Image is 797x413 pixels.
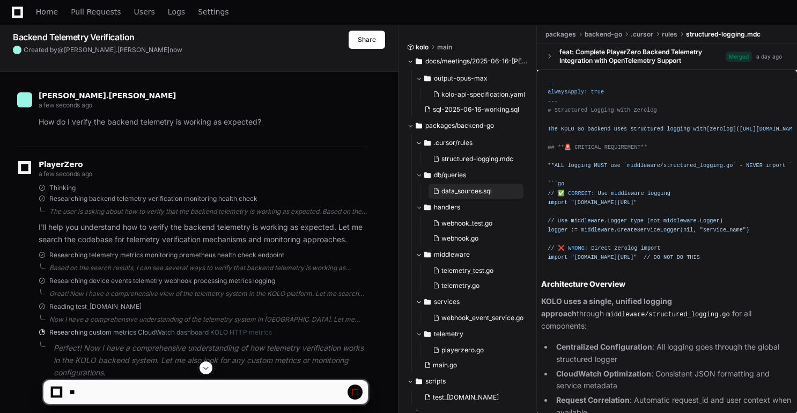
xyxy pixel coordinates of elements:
span: output-opus-max [434,74,488,83]
span: logging [567,162,591,169]
span: middleware [611,190,644,197]
span: docs/meetings/2025-06-16-[PERSON_NAME]-core-data-review [425,57,529,66]
span: "[DOMAIN_NAME][URL]" [571,199,637,206]
span: `middleware/structured_logging.go` [624,162,736,169]
span: sql-2025-06-16-working.sql [433,105,519,114]
span: kolo [416,43,429,52]
span: structured-logging.mdc [441,155,513,163]
span: CORRECT: [568,190,594,197]
span: := [571,227,577,233]
button: data_sources.sql [429,184,523,199]
span: with [693,126,707,132]
button: telemetry.go [429,278,523,293]
svg: Directory [424,328,431,340]
span: now [169,46,182,54]
p: How do I verify the backend telemetry is working as expected? [39,116,368,128]
span: zerolog [614,245,637,251]
span: logger [548,227,567,233]
span: Researching custom metrics CloudWatch dashboard KOLO HTTP metrics [49,328,272,337]
span: import [766,162,786,169]
span: ## **🚨 CRITICAL REQUIREMENT** [548,144,647,150]
button: telemetry_test.go [429,263,523,278]
span: Use [597,190,607,197]
span: webhook_event_service.go [441,314,523,322]
span: backend [587,126,610,132]
svg: Directory [424,201,431,214]
span: Merged [726,52,752,62]
p: Perfect! Now I have a comprehensive understanding of how telemetry verification works in the KOLO... [54,342,368,379]
span: use [610,162,620,169]
span: --- [548,79,557,86]
span: THIS [687,254,700,260]
svg: Directory [424,72,431,85]
span: NOT [663,254,673,260]
span: // [548,218,554,224]
strong: KOLO uses a single, unified logging approach [541,296,672,318]
span: playerzero.go [441,346,484,354]
span: @ [57,46,64,54]
p: through for all components: [541,295,793,332]
span: Thinking [49,184,76,192]
span: DO [677,254,683,260]
span: webhook.go [441,234,478,243]
code: middleware/structured_logging.go [604,310,732,320]
span: Researching backend telemetry verification monitoring health check [49,194,257,203]
div: [ ] [548,78,786,263]
span: main.go [433,361,457,369]
button: db/queries [416,166,530,184]
button: packages/backend-go [407,117,529,134]
span: a few seconds ago [39,101,92,109]
button: playerzero.go [429,343,523,358]
span: handlers [434,203,460,212]
div: a day ago [756,53,782,61]
span: // [548,245,554,251]
span: Users [134,9,155,15]
span: The [548,126,557,132]
span: [PERSON_NAME].[PERSON_NAME] [39,91,176,100]
span: telemetry [434,330,463,338]
button: webhook_event_service.go [429,310,523,325]
span: WRONG: [568,245,588,251]
span: Pull Requests [71,9,121,15]
span: middleware.CreateServiceLogger(nil, [581,227,697,233]
span: a few seconds ago [39,170,92,178]
span: MUST [594,162,608,169]
span: data_sources.sql [441,187,492,195]
span: Home [36,9,58,15]
span: true [591,89,604,95]
span: .cursor/rules [434,139,473,147]
button: docs/meetings/2025-06-16-[PERSON_NAME]-core-data-review [407,53,529,70]
span: db/queries [434,171,466,179]
span: middleware.Logger) [663,218,723,224]
span: middleware.Logger [571,218,627,224]
span: Reading test_[DOMAIN_NAME] [49,302,142,311]
app-text-character-animate: Backend Telemetry Verification [13,32,135,42]
span: logging [647,190,670,197]
span: type [630,218,644,224]
span: Logs [168,9,185,15]
div: The user is asking about how to verify that the backend telemetry is working as expected. Based o... [49,207,368,216]
button: webhook_test.go [429,216,523,231]
span: packages [545,30,576,39]
svg: Directory [424,136,431,149]
div: Based on the search results, I can see several ways to verify that backend telemetry is working a... [49,264,368,272]
div: feat: Complete PlayerZero Backend Telemetry Integration with OpenTelemetry Support [559,48,726,65]
svg: Directory [416,55,422,68]
span: // [644,254,650,260]
span: uses [614,126,628,132]
span: alwaysApply: [548,89,587,95]
span: logging [667,126,690,132]
button: middleware [416,246,530,263]
span: import [548,199,567,206]
svg: Directory [424,295,431,308]
button: structured-logging.mdc [429,151,523,166]
button: handlers [416,199,530,216]
span: DO [654,254,660,260]
div: Now I have a comprehensive understanding of the telemetry system in [GEOGRAPHIC_DATA]. Let me sea... [49,315,368,324]
button: sql-2025-06-16-working.sql [420,102,525,117]
span: ```go [548,180,564,187]
strong: Architecture Overview [541,279,625,288]
span: Go [578,126,584,132]
button: output-opus-max [416,70,532,87]
span: # Structured Logging with Zerolog [548,107,656,113]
